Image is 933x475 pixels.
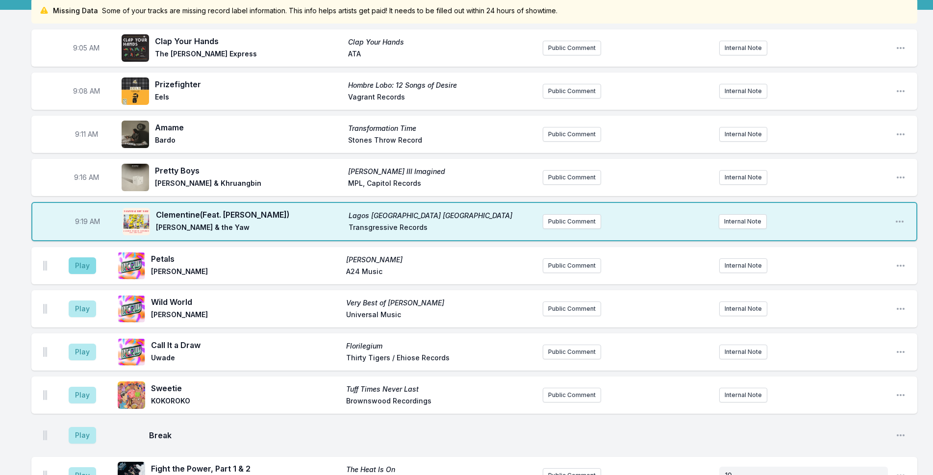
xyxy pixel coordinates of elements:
[73,43,100,53] span: Timestamp
[346,310,535,322] span: Universal Music
[719,127,767,142] button: Internal Note
[895,217,905,226] button: Open playlist item options
[348,37,535,47] span: Clap Your Hands
[349,223,535,234] span: Transgressive Records
[69,387,96,403] button: Play
[75,217,100,226] span: Timestamp
[69,427,96,444] button: Play
[122,34,149,62] img: Clap Your Hands
[719,41,767,55] button: Internal Note
[151,463,340,475] span: Fight the Power, Part 1 & 2
[155,178,342,190] span: [PERSON_NAME] & Khruangbin
[543,170,601,185] button: Public Comment
[348,167,535,176] span: [PERSON_NAME] III Imagined
[156,223,343,234] span: [PERSON_NAME] & the Yaw
[896,347,906,357] button: Open playlist item options
[118,338,145,366] img: Florilegium
[122,121,149,148] img: Transformation Time
[896,430,906,440] button: Open playlist item options
[118,252,145,279] img: Mark William Lewis
[896,129,906,139] button: Open playlist item options
[122,77,149,105] img: Hombre Lobo: 12 Songs of Desire
[543,258,601,273] button: Public Comment
[69,344,96,360] button: Play
[43,347,47,357] img: Drag Handle
[151,353,340,365] span: Uwade
[346,465,535,475] span: The Heat Is On
[151,382,340,394] span: Sweetie
[155,165,342,176] span: Pretty Boys
[118,381,145,409] img: Tuff Times Never Last
[719,345,767,359] button: Internal Note
[346,267,535,278] span: A24 Music
[151,253,340,265] span: Petals
[348,135,535,147] span: Stones Throw Record
[122,164,149,191] img: McCartney III Imagined
[346,341,535,351] span: Florilegium
[155,122,342,133] span: Amame
[155,135,342,147] span: Bardo
[896,173,906,182] button: Open playlist item options
[155,78,342,90] span: Prizefighter
[155,49,342,61] span: The [PERSON_NAME] Express
[123,208,150,235] img: Lagos Paris London
[348,178,535,190] span: MPL, Capitol Records
[151,267,340,278] span: [PERSON_NAME]
[719,301,767,316] button: Internal Note
[896,390,906,400] button: Open playlist item options
[719,258,767,273] button: Internal Note
[896,261,906,271] button: Open playlist item options
[151,339,340,351] span: Call It a Draw
[118,295,145,323] img: Very Best of Cat Stevens
[43,304,47,314] img: Drag Handle
[348,80,535,90] span: Hombre Lobo: 12 Songs of Desire
[149,429,888,441] span: Break
[896,304,906,314] button: Open playlist item options
[43,261,47,271] img: Drag Handle
[543,301,601,316] button: Public Comment
[543,84,601,99] button: Public Comment
[75,129,98,139] span: Timestamp
[348,124,535,133] span: Transformation Time
[102,6,557,16] span: Some of your tracks are missing record label information. This info helps artists get paid! It ne...
[43,430,47,440] img: Drag Handle
[346,353,535,365] span: Thirty Tigers / Ehiose Records
[346,384,535,394] span: Tuff Times Never Last
[155,92,342,104] span: Eels
[719,388,767,402] button: Internal Note
[896,43,906,53] button: Open playlist item options
[719,170,767,185] button: Internal Note
[543,345,601,359] button: Public Comment
[348,92,535,104] span: Vagrant Records
[43,390,47,400] img: Drag Handle
[543,41,601,55] button: Public Comment
[719,84,767,99] button: Internal Note
[151,396,340,408] span: KOKOROKO
[74,173,99,182] span: Timestamp
[543,214,601,229] button: Public Comment
[155,35,342,47] span: Clap Your Hands
[69,257,96,274] button: Play
[346,255,535,265] span: [PERSON_NAME]
[349,211,535,221] span: Lagos [GEOGRAPHIC_DATA] [GEOGRAPHIC_DATA]
[73,86,100,96] span: Timestamp
[896,86,906,96] button: Open playlist item options
[151,310,340,322] span: [PERSON_NAME]
[69,300,96,317] button: Play
[543,388,601,402] button: Public Comment
[719,214,767,229] button: Internal Note
[346,396,535,408] span: Brownswood Recordings
[156,209,343,221] span: Clementine (Feat. [PERSON_NAME])
[346,298,535,308] span: Very Best of [PERSON_NAME]
[348,49,535,61] span: ATA
[543,127,601,142] button: Public Comment
[151,296,340,308] span: Wild World
[53,6,98,16] span: Missing Data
